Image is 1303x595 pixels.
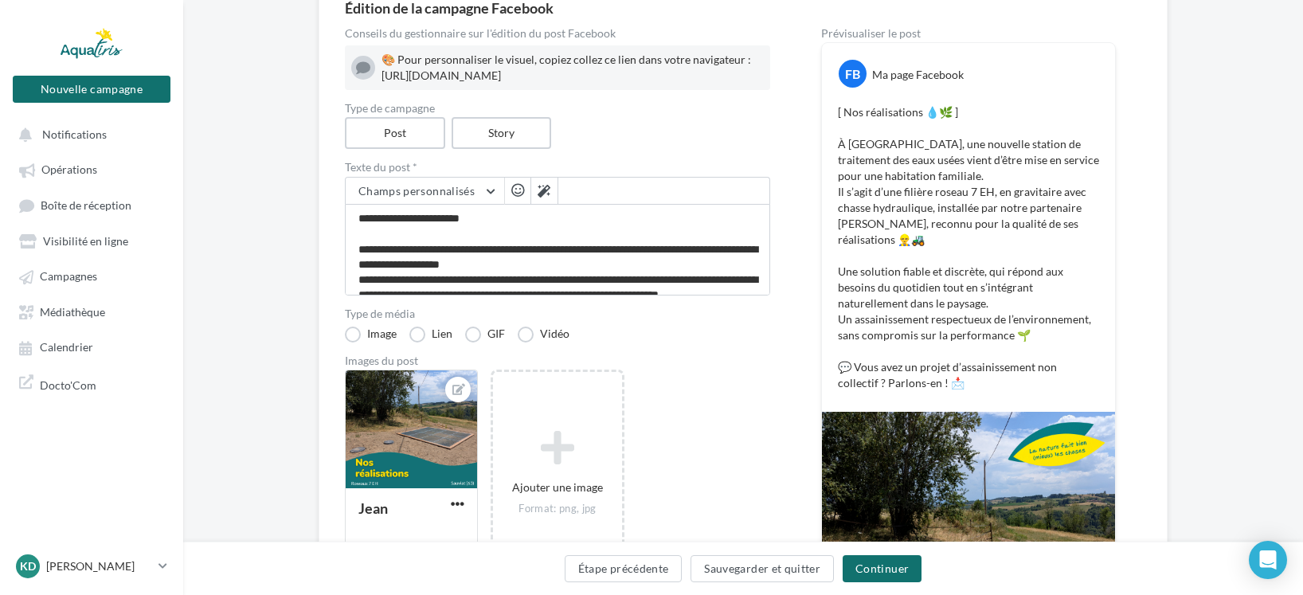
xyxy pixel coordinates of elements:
p: [PERSON_NAME] [46,558,152,574]
label: Vidéo [518,327,569,343]
span: Boîte de réception [41,198,131,212]
div: Images du post [345,355,770,366]
div: FB [839,60,867,88]
a: Visibilité en ligne [10,226,174,255]
div: Conseils du gestionnaire sur l'édition du post Facebook [345,28,770,39]
label: Post [345,117,445,149]
button: Notifications [10,119,167,148]
label: Image [345,327,397,343]
label: Type de campagne [345,103,770,114]
button: Sauvegarder et quitter [691,555,834,582]
button: Champs personnalisés [346,178,504,205]
div: Open Intercom Messenger [1249,541,1287,579]
span: Visibilité en ligne [43,234,128,248]
button: Étape précédente [565,555,683,582]
label: Type de média [345,308,770,319]
div: Édition de la campagne Facebook [345,1,1141,15]
span: Notifications [42,127,107,141]
span: Champs personnalisés [358,184,475,198]
button: Continuer [843,555,921,582]
a: KD [PERSON_NAME] [13,551,170,581]
span: Campagnes [40,270,97,284]
span: Docto'Com [40,374,96,393]
label: Story [452,117,552,149]
label: Texte du post * [345,162,770,173]
button: Nouvelle campagne [13,76,170,103]
div: Jean [358,499,388,517]
div: Prévisualiser le post [821,28,1116,39]
span: Opérations [41,163,97,177]
label: GIF [465,327,505,343]
p: [ Nos réalisations 💧🌿 ] À [GEOGRAPHIC_DATA], une nouvelle station de traitement des eaux usées vi... [838,104,1099,391]
div: 🎨 Pour personnaliser le visuel, copiez collez ce lien dans votre navigateur : [URL][DOMAIN_NAME] [382,52,764,84]
a: Boîte de réception [10,190,174,220]
a: Docto'Com [10,368,174,399]
span: Médiathèque [40,305,105,319]
a: Calendrier [10,332,174,361]
span: Calendrier [40,341,93,354]
a: Médiathèque [10,297,174,326]
a: Opérations [10,155,174,183]
div: Ma page Facebook [872,67,964,83]
span: KD [20,558,36,574]
a: Campagnes [10,261,174,290]
label: Lien [409,327,452,343]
